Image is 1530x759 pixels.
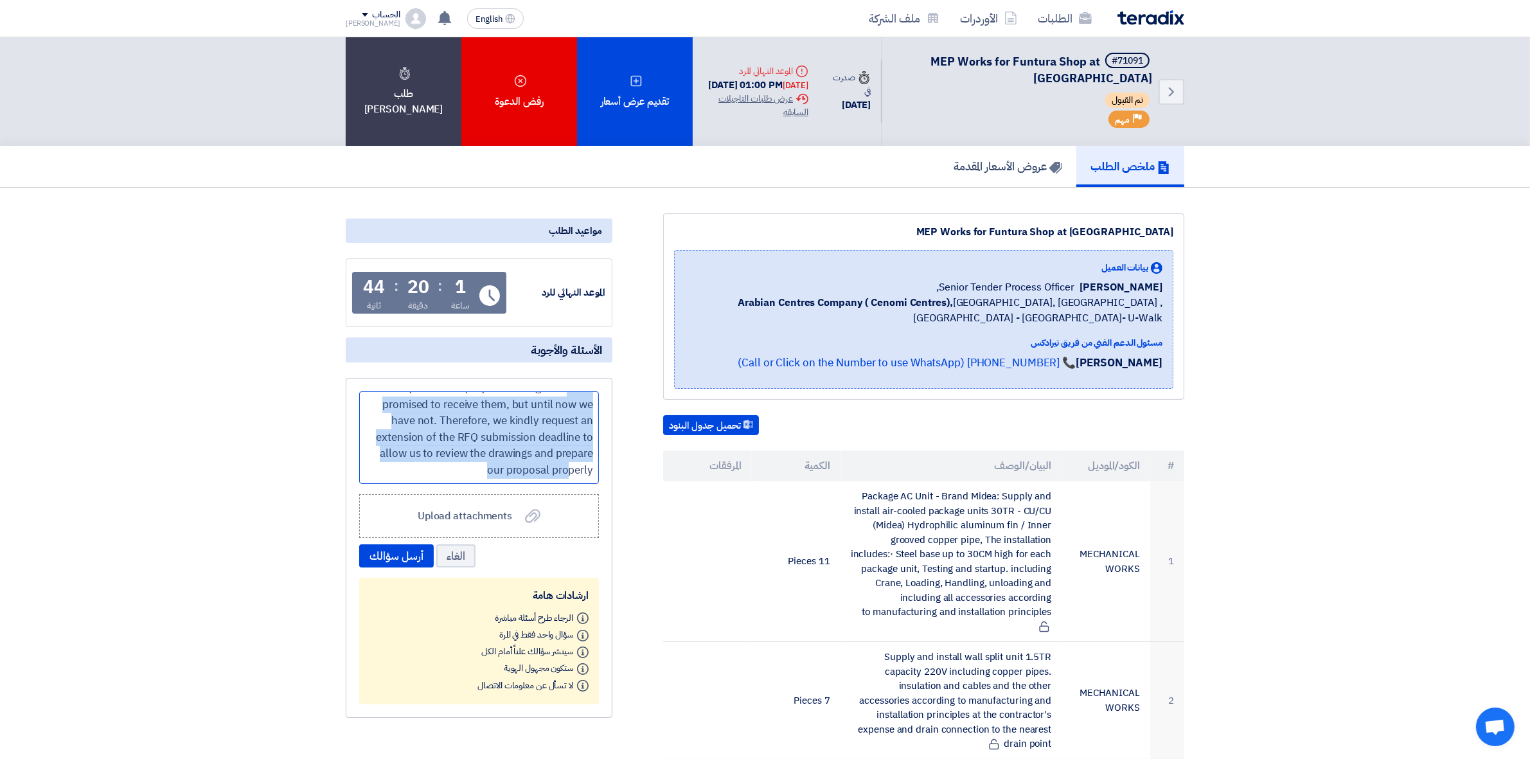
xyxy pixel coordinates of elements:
[674,224,1173,240] div: MEP Works for Funtura Shop at [GEOGRAPHIC_DATA]
[346,20,400,27] div: [PERSON_NAME]
[1076,355,1162,371] strong: [PERSON_NAME]
[1080,280,1162,295] span: [PERSON_NAME]
[363,278,385,296] div: 44
[577,37,693,146] div: تقديم عرض أسعار
[467,8,524,29] button: English
[372,10,400,21] div: الحساب
[438,274,443,298] div: :
[476,15,503,24] span: English
[405,8,426,29] img: profile_test.png
[841,451,1062,481] th: البيان/الوصف
[703,64,808,78] div: الموعد النهائي للرد
[898,53,1152,86] h5: MEP Works for Funtura Shop at Al-Ahsa Mall
[369,588,589,603] div: ارشادات هامة
[954,159,1062,174] h5: عروض الأسعار المقدمة
[451,299,470,312] div: ساعة
[829,71,871,98] div: صدرت في
[509,285,605,300] div: الموعد النهائي للرد
[738,295,953,310] b: Arabian Centres Company ( Cenomi Centres),
[1105,93,1150,108] span: تم القبول
[1476,708,1515,746] a: Open chat
[359,544,434,567] button: أرسل سؤالك
[936,280,1074,295] span: Senior Tender Process Officer,
[407,278,429,296] div: 20
[481,645,573,659] span: سينشر سؤالك علناً أمام الكل
[1150,481,1184,642] td: 1
[685,336,1162,350] div: مسئول الدعم الفني من فريق تيرادكس
[367,299,382,312] div: ثانية
[858,3,950,33] a: ملف الشركة
[436,544,476,567] button: الغاء
[346,37,461,146] div: طلب [PERSON_NAME]
[418,508,512,524] span: Upload attachments
[408,299,428,312] div: دقيقة
[477,679,573,692] span: لا تسأل عن معلومات الاتصال
[783,79,808,92] div: [DATE]
[1150,451,1184,481] th: #
[738,355,1076,371] a: 📞 [PHONE_NUMBER] (Call or Click on the Number to use WhatsApp)
[531,343,602,357] span: الأسئلة والأجوبة
[455,278,466,296] div: 1
[346,219,612,243] div: مواعيد الطلب
[1027,3,1102,33] a: الطلبات
[930,53,1152,87] span: MEP Works for Funtura Shop at [GEOGRAPHIC_DATA]
[841,481,1062,642] td: Package AC Unit - Brand Midea: Supply and install air-cooled package units 30TR - CU/CU (Midea) H...
[1076,146,1184,187] a: ملخص الطلب
[752,451,841,481] th: الكمية
[461,37,577,146] div: رفض الدعوة
[495,611,573,625] span: الرجاء طرح أسئلة مباشرة
[499,629,573,642] span: سؤال واحد فقط في المرة
[829,98,871,112] div: [DATE]
[504,662,573,675] span: ستكون مجهول الهوية
[703,92,808,119] div: عرض طلبات التاجيلات السابقه
[1115,114,1130,126] span: مهم
[663,415,759,436] button: تحميل جدول البنود
[1090,159,1170,174] h5: ملخص الطلب
[950,3,1027,33] a: الأوردرات
[703,78,808,93] div: [DATE] 01:00 PM
[1062,451,1150,481] th: الكود/الموديل
[752,481,841,642] td: 11 Pieces
[1117,10,1184,25] img: Teradix logo
[1062,481,1150,642] td: MECHANICAL WORKS
[939,146,1076,187] a: عروض الأسعار المقدمة
[685,295,1162,326] span: [GEOGRAPHIC_DATA], [GEOGRAPHIC_DATA] ,[GEOGRAPHIC_DATA] - [GEOGRAPHIC_DATA]- U-Walk
[359,391,599,484] div: اكتب سؤالك هنا
[394,274,398,298] div: :
[1101,261,1148,274] span: بيانات العميل
[1112,57,1143,66] div: #71091
[663,451,752,481] th: المرفقات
